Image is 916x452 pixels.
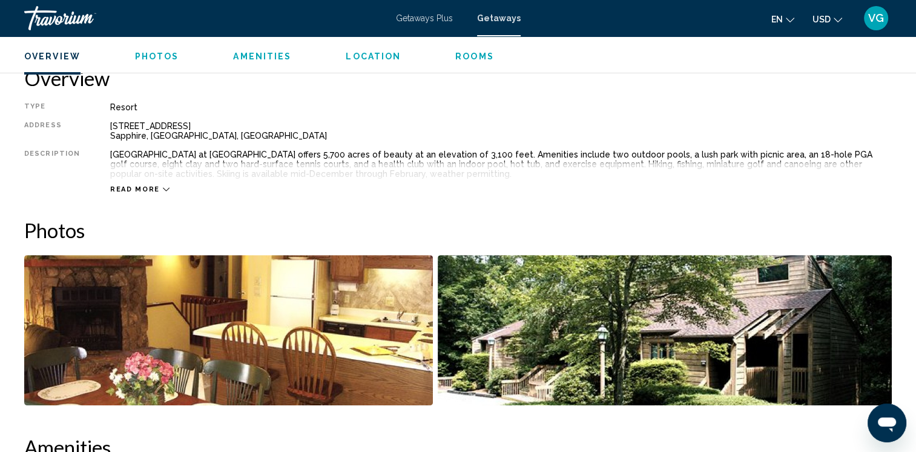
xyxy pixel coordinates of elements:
[110,185,170,194] button: Read more
[135,51,179,62] button: Photos
[860,5,892,31] button: User Menu
[868,12,884,24] span: VG
[771,10,794,28] button: Change language
[233,51,291,62] button: Amenities
[24,254,433,406] button: Open full-screen image slider
[455,52,494,61] span: Rooms
[477,13,521,23] a: Getaways
[771,15,783,24] span: en
[24,66,892,90] h2: Overview
[110,185,160,193] span: Read more
[346,51,401,62] button: Location
[24,150,80,179] div: Description
[396,13,453,23] a: Getaways Plus
[346,52,401,61] span: Location
[455,51,494,62] button: Rooms
[812,10,842,28] button: Change currency
[110,150,892,179] div: [GEOGRAPHIC_DATA] at [GEOGRAPHIC_DATA] offers 5,700 acres of beauty at an elevation of 3,100 feet...
[110,121,892,141] div: [STREET_ADDRESS] Sapphire, [GEOGRAPHIC_DATA], [GEOGRAPHIC_DATA]
[24,51,81,62] button: Overview
[110,102,892,112] div: Resort
[233,52,291,61] span: Amenities
[24,52,81,61] span: Overview
[438,254,892,406] button: Open full-screen image slider
[24,102,80,112] div: Type
[135,52,179,61] span: Photos
[868,404,906,442] iframe: Button to launch messaging window
[812,15,831,24] span: USD
[24,121,80,141] div: Address
[24,6,384,30] a: Travorium
[24,218,892,242] h2: Photos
